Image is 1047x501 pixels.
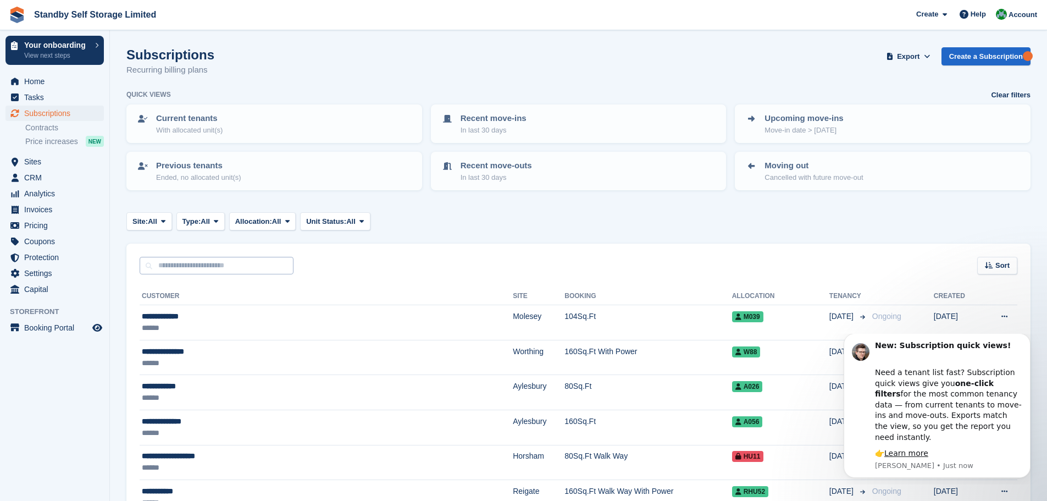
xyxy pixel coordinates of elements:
th: Booking [564,288,732,305]
p: Ended, no allocated unit(s) [156,172,241,183]
span: CRM [24,170,90,185]
span: Type: [182,216,201,227]
p: Upcoming move-ins [765,112,843,125]
div: Tooltip anchor [1023,51,1033,61]
td: [DATE] [934,305,982,340]
p: View next steps [24,51,90,60]
a: Preview store [91,321,104,334]
p: In last 30 days [461,172,532,183]
span: Coupons [24,234,90,249]
a: Price increases NEW [25,135,104,147]
td: 160Sq.Ft [564,410,732,445]
p: Current tenants [156,112,223,125]
td: Aylesbury [513,410,564,445]
h6: Quick views [126,90,171,100]
a: menu [5,282,104,297]
a: Recent move-outs In last 30 days [432,153,725,189]
th: Created [934,288,982,305]
a: menu [5,320,104,335]
th: Allocation [732,288,829,305]
p: Recent move-ins [461,112,527,125]
div: NEW [86,136,104,147]
a: menu [5,106,104,121]
a: menu [5,266,104,281]
span: Export [897,51,919,62]
button: Type: All [176,212,225,230]
span: Ongoing [872,487,901,496]
p: With allocated unit(s) [156,125,223,136]
p: Move-in date > [DATE] [765,125,843,136]
span: Create [916,9,938,20]
span: All [346,216,356,227]
button: Site: All [126,212,172,230]
span: Price increases [25,136,78,147]
span: Pricing [24,218,90,233]
span: Unit Status: [306,216,346,227]
span: Capital [24,282,90,297]
div: 👉 [48,114,195,125]
td: 160Sq.Ft With Power [564,340,732,375]
a: Your onboarding View next steps [5,36,104,65]
h1: Subscriptions [126,47,214,62]
a: Current tenants With allocated unit(s) [128,106,421,142]
span: HU11 [732,451,764,462]
td: Aylesbury [513,375,564,410]
a: menu [5,218,104,233]
button: Allocation: All [229,212,296,230]
div: Need a tenant list fast? Subscription quick views give you for the most common tenancy data — fro... [48,23,195,109]
span: A026 [732,381,763,392]
a: menu [5,154,104,169]
a: Clear filters [991,90,1031,101]
span: M039 [732,311,763,322]
span: W88 [732,346,761,357]
a: menu [5,90,104,105]
span: Storefront [10,306,109,317]
div: Message content [48,7,195,125]
span: RHU52 [732,486,768,497]
span: Settings [24,266,90,281]
a: menu [5,186,104,201]
span: Booking Portal [24,320,90,335]
button: Export [884,47,933,65]
a: Recent move-ins In last 30 days [432,106,725,142]
a: menu [5,250,104,265]
img: Megan Cotton [996,9,1007,20]
span: Tasks [24,90,90,105]
img: Profile image for Steven [25,9,42,27]
p: Your onboarding [24,41,90,49]
span: Site: [132,216,148,227]
span: [DATE] [829,486,856,497]
p: Cancelled with future move-out [765,172,863,183]
a: Learn more [57,115,101,124]
td: Molesey [513,305,564,340]
span: [DATE] [829,311,856,322]
span: Home [24,74,90,89]
span: Subscriptions [24,106,90,121]
p: In last 30 days [461,125,527,136]
span: Ongoing [872,312,901,321]
a: Upcoming move-ins Move-in date > [DATE] [736,106,1029,142]
a: menu [5,170,104,185]
td: 104Sq.Ft [564,305,732,340]
a: menu [5,202,104,217]
span: Allocation: [235,216,272,227]
img: stora-icon-8386f47178a22dfd0bd8f6a31ec36ba5ce8667c1dd55bd0f319d3a0aa187defe.svg [9,7,25,23]
span: A056 [732,416,763,427]
th: Site [513,288,564,305]
span: Sites [24,154,90,169]
span: Sort [995,260,1010,271]
td: 80Sq.Ft [564,375,732,410]
a: Create a Subscription [941,47,1031,65]
th: Tenancy [829,288,868,305]
th: Customer [140,288,513,305]
span: Analytics [24,186,90,201]
span: Help [971,9,986,20]
td: Horsham [513,445,564,480]
span: Invoices [24,202,90,217]
span: All [201,216,210,227]
p: Recent move-outs [461,159,532,172]
span: All [148,216,157,227]
a: Contracts [25,123,104,133]
button: Unit Status: All [300,212,370,230]
a: menu [5,74,104,89]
